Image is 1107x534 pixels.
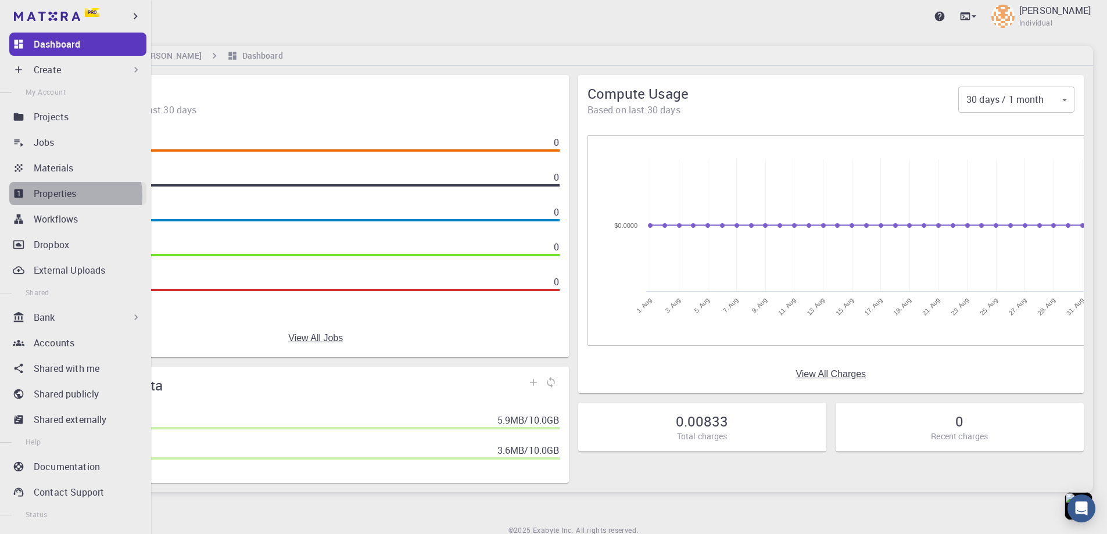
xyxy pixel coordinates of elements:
[721,296,739,314] tspan: 7. Aug
[26,288,49,297] span: Shared
[26,510,47,519] span: Status
[834,296,854,317] tspan: 15. Aug
[9,408,146,431] a: Shared externally
[26,87,66,96] span: My Account
[238,49,283,62] h6: Dashboard
[72,376,525,395] span: Storage Quota
[920,296,941,317] tspan: 21. Aug
[9,156,146,180] a: Materials
[554,170,559,184] p: 0
[34,263,105,277] p: External Uploads
[9,131,146,154] a: Jobs
[288,333,343,343] a: View All Jobs
[9,306,146,329] div: Bank
[58,49,285,62] nav: breadcrumb
[34,361,99,375] p: Shared with me
[34,161,73,175] p: Materials
[497,413,560,427] p: 5.9MB / 10.0GB
[676,412,728,431] h5: 0.00833
[34,63,61,77] p: Create
[9,58,146,81] div: Create
[34,413,107,427] p: Shared externally
[34,238,69,252] p: Dropbox
[614,222,637,229] text: $0.0000
[950,296,970,317] tspan: 23. Aug
[1019,17,1052,29] span: Individual
[1065,296,1085,317] tspan: 31. Aug
[863,296,883,317] tspan: 17. Aug
[955,412,963,431] h5: 0
[26,437,41,446] span: Help
[587,84,959,103] span: Compute Usage
[958,88,1074,112] div: 30 days / 1 month
[9,382,146,406] a: Shared publicly
[1007,296,1027,317] tspan: 27. Aug
[554,135,559,149] p: 0
[805,296,826,317] tspan: 13. Aug
[9,207,146,231] a: Workflows
[587,103,959,117] span: Based on last 30 days
[133,49,201,62] h6: [PERSON_NAME]
[34,187,77,200] p: Properties
[978,296,998,317] tspan: 25. Aug
[34,387,99,401] p: Shared publicly
[931,431,988,442] p: Recent charges
[497,443,560,457] p: 3.6MB / 10.0GB
[1036,296,1056,317] tspan: 29. Aug
[9,182,146,205] a: Properties
[23,8,65,19] span: Support
[34,485,104,499] p: Contact Support
[664,296,682,314] tspan: 3. Aug
[991,5,1015,28] img: Shahid Ramay
[72,84,560,103] span: Jobs
[34,110,69,124] p: Projects
[34,310,55,324] p: Bank
[776,296,797,317] tspan: 11. Aug
[796,369,866,379] a: View All Charges
[693,296,711,314] tspan: 5. Aug
[9,259,146,282] a: External Uploads
[635,296,653,314] tspan: 1. Aug
[677,431,728,442] p: Total charges
[9,233,146,256] a: Dropbox
[34,135,55,149] p: Jobs
[9,481,146,504] a: Contact Support
[72,103,560,117] span: 0 jobs during the last 30 days
[34,336,74,350] p: Accounts
[892,296,912,317] tspan: 19. Aug
[9,455,146,478] a: Documentation
[34,460,100,474] p: Documentation
[34,212,78,226] p: Workflows
[1067,494,1095,522] div: Open Intercom Messenger
[14,12,80,21] img: logo
[750,296,768,314] tspan: 9. Aug
[554,275,559,289] p: 0
[554,205,559,219] p: 0
[9,331,146,354] a: Accounts
[9,357,146,380] a: Shared with me
[34,37,80,51] p: Dashboard
[554,240,559,254] p: 0
[9,105,146,128] a: Projects
[9,33,146,56] a: Dashboard
[1019,3,1091,17] p: [PERSON_NAME]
